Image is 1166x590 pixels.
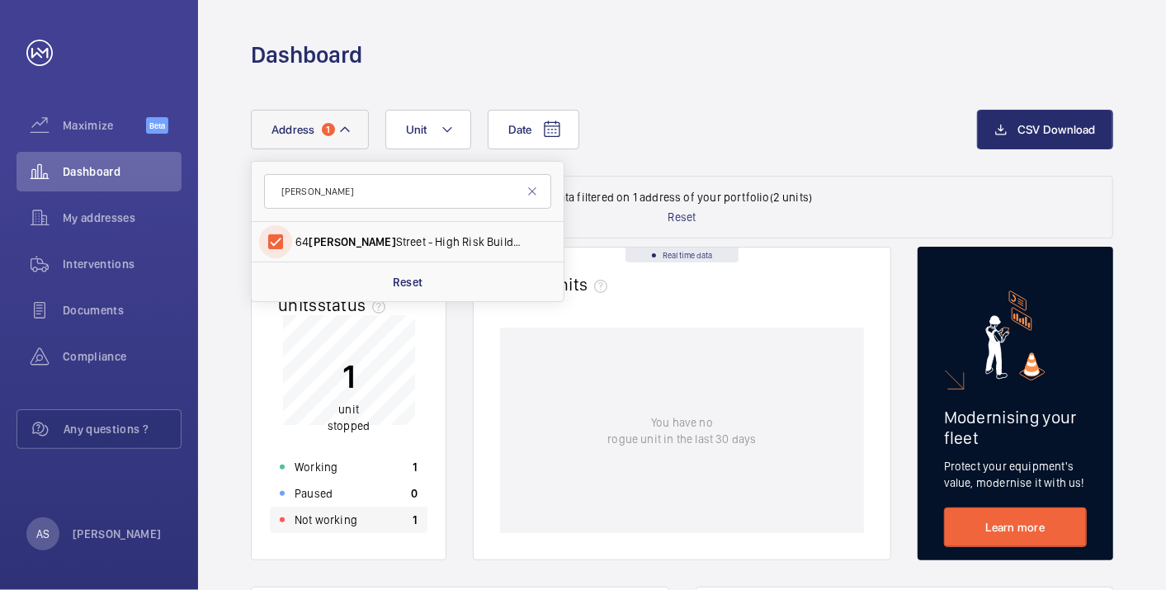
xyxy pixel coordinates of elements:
[63,163,182,180] span: Dashboard
[64,421,181,437] span: Any questions ?
[264,174,551,209] input: Search by address
[295,459,338,475] p: Working
[1017,123,1096,136] span: CSV Download
[488,110,579,149] button: Date
[251,110,369,149] button: Address1
[668,209,696,225] p: Reset
[73,526,162,542] p: [PERSON_NAME]
[411,485,418,502] p: 0
[977,110,1113,149] button: CSV Download
[552,189,813,205] p: Data filtered on 1 address of your portfolio (2 units)
[328,402,370,435] p: unit
[944,407,1087,448] h2: Modernising your fleet
[295,512,357,528] p: Not working
[318,295,393,315] span: status
[549,274,615,295] span: units
[508,123,532,136] span: Date
[413,512,418,528] p: 1
[944,507,1087,547] a: Learn more
[295,485,333,502] p: Paused
[413,459,418,475] p: 1
[271,123,315,136] span: Address
[322,123,335,136] span: 1
[607,414,756,447] p: You have no rogue unit in the last 30 days
[63,210,182,226] span: My addresses
[63,302,182,319] span: Documents
[406,123,427,136] span: Unit
[385,110,471,149] button: Unit
[944,458,1087,491] p: Protect your equipment's value, modernise it with us!
[36,526,50,542] p: AS
[328,356,370,398] p: 1
[63,117,146,134] span: Maximize
[625,248,739,262] div: Real time data
[309,235,395,248] span: [PERSON_NAME]
[63,348,182,365] span: Compliance
[146,117,168,134] span: Beta
[393,274,423,290] p: Reset
[63,256,182,272] span: Interventions
[251,40,362,70] h1: Dashboard
[295,234,522,250] span: 64 Street - High Risk Building - 64 [STREET_ADDRESS]
[985,290,1046,380] img: marketing-card.svg
[328,420,370,433] span: stopped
